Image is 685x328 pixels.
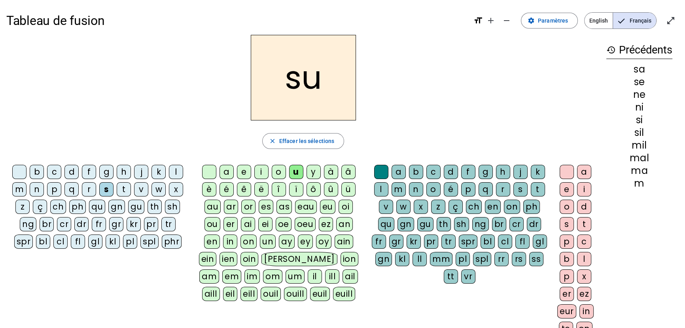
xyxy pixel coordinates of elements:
div: euill [333,287,355,301]
button: Paramètres [521,13,578,29]
span: Effacer les sélections [279,136,334,146]
span: English [585,13,613,29]
div: an [336,217,353,231]
div: pl [456,252,470,266]
div: o [272,165,286,179]
div: ph [69,200,86,214]
div: si [606,115,672,125]
div: w [151,182,166,196]
div: a [392,165,406,179]
div: m [606,179,672,188]
button: Entrer en plein écran [663,13,679,29]
div: ain [335,235,353,249]
div: aill [202,287,220,301]
div: em [222,269,241,284]
div: î [272,182,286,196]
div: w [396,200,411,214]
div: k [531,165,545,179]
div: as [276,200,292,214]
button: Effacer les sélections [262,133,344,149]
div: cr [509,217,524,231]
div: [PERSON_NAME] [261,252,337,266]
div: ar [224,200,238,214]
div: c [426,165,441,179]
div: en [204,235,220,249]
div: se [606,77,672,87]
div: er [560,287,574,301]
div: i [254,165,269,179]
div: j [513,165,528,179]
div: ü [341,182,356,196]
div: s [560,217,574,231]
div: ph [523,200,540,214]
div: ch [466,200,482,214]
div: dr [527,217,541,231]
div: é [444,182,458,196]
div: oe [276,217,291,231]
div: oeu [295,217,316,231]
div: qu [378,217,394,231]
div: eur [557,304,576,318]
div: qu [89,200,105,214]
div: c [577,235,591,249]
div: oi [339,200,353,214]
div: ill [325,269,339,284]
div: gn [108,200,125,214]
div: pr [424,235,438,249]
div: e [560,182,574,196]
div: z [15,200,30,214]
div: c [47,165,61,179]
div: h [117,165,131,179]
div: m [12,182,26,196]
div: gr [389,235,403,249]
div: j [134,165,148,179]
div: bl [36,235,50,249]
div: sh [454,217,469,231]
div: ez [577,287,591,301]
div: spr [14,235,33,249]
mat-icon: history [606,45,616,55]
div: ll [413,252,427,266]
div: um [286,269,305,284]
mat-icon: open_in_full [666,16,676,25]
div: p [560,269,574,284]
div: s [99,182,114,196]
div: t [577,217,591,231]
div: ch [50,200,66,214]
div: o [560,200,574,214]
div: r [82,182,96,196]
div: a [220,165,234,179]
div: ouil [261,287,281,301]
div: pl [123,235,137,249]
div: f [461,165,475,179]
div: kr [407,235,421,249]
div: cr [57,217,71,231]
div: mil [606,141,672,150]
div: gl [88,235,102,249]
div: à [324,165,338,179]
div: tt [444,269,458,284]
div: n [30,182,44,196]
div: x [414,200,428,214]
button: Augmenter la taille de la police [483,13,499,29]
div: ien [220,252,237,266]
div: b [30,165,44,179]
div: gu [128,200,144,214]
div: ne [606,90,672,99]
div: im [244,269,260,284]
div: b [560,252,574,266]
div: pr [144,217,158,231]
mat-icon: settings [528,17,535,24]
div: gn [397,217,414,231]
div: d [64,165,79,179]
div: n [409,182,423,196]
div: eu [320,200,335,214]
div: dr [74,217,89,231]
span: Paramètres [538,16,568,25]
div: b [409,165,423,179]
div: un [260,235,276,249]
div: fl [515,235,530,249]
div: gn [375,252,392,266]
div: ou [204,217,220,231]
h3: Précédents [606,41,672,59]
